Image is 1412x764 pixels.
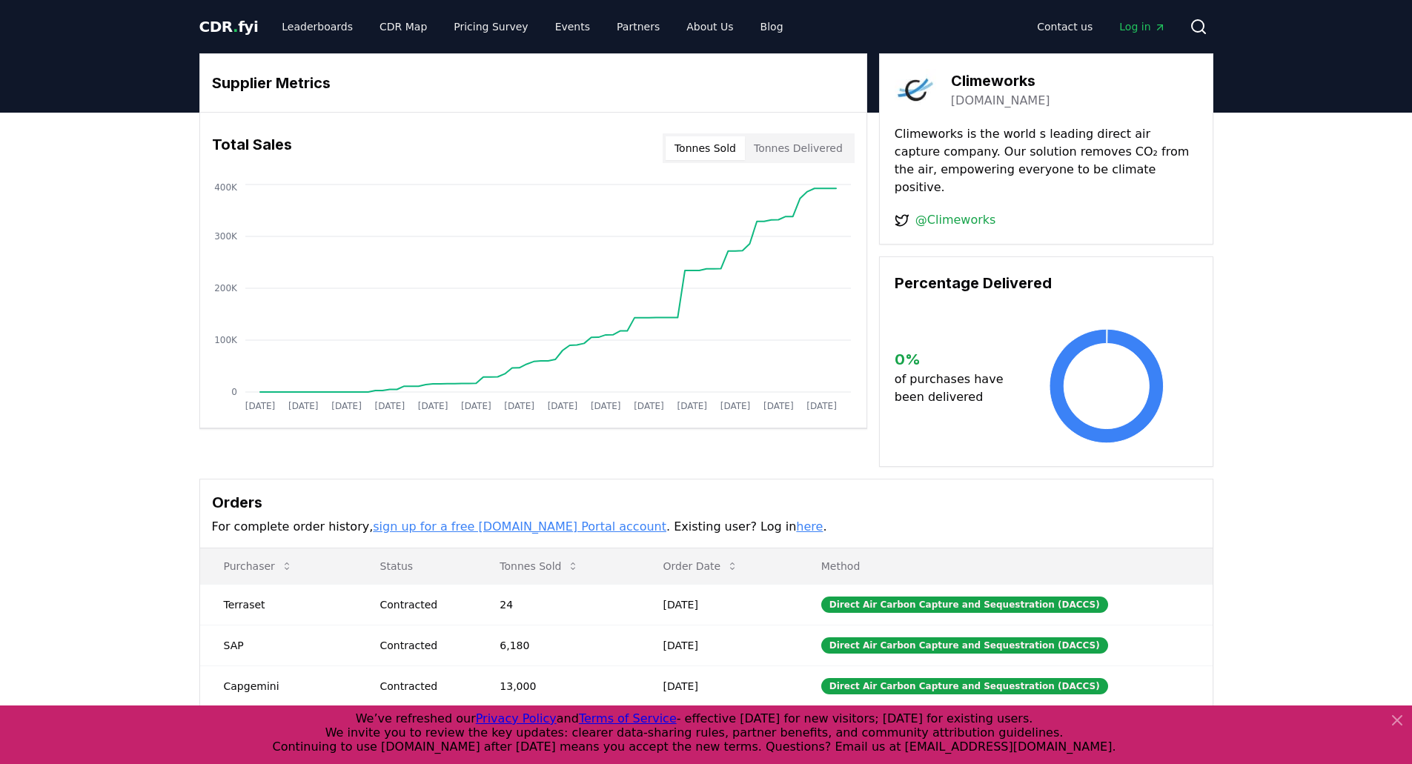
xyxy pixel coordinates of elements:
[212,518,1201,536] p: For complete order history, . Existing user? Log in .
[821,597,1108,613] div: Direct Air Carbon Capture and Sequestration (DACCS)
[749,13,795,40] a: Blog
[212,491,1201,514] h3: Orders
[547,401,577,411] tspan: [DATE]
[652,551,751,581] button: Order Date
[245,401,275,411] tspan: [DATE]
[461,401,491,411] tspan: [DATE]
[1025,13,1177,40] nav: Main
[199,18,259,36] span: CDR fyi
[605,13,672,40] a: Partners
[212,133,292,163] h3: Total Sales
[677,401,707,411] tspan: [DATE]
[199,16,259,37] a: CDR.fyi
[895,348,1015,371] h3: 0 %
[640,625,798,665] td: [DATE]
[200,584,357,625] td: Terraset
[895,272,1198,294] h3: Percentage Delivered
[270,13,795,40] nav: Main
[895,371,1015,406] p: of purchases have been delivered
[442,13,540,40] a: Pricing Survey
[745,136,852,160] button: Tonnes Delivered
[200,625,357,665] td: SAP
[504,401,534,411] tspan: [DATE]
[214,335,238,345] tspan: 100K
[666,136,745,160] button: Tonnes Sold
[895,69,936,110] img: Climeworks-logo
[915,211,996,229] a: @Climeworks
[634,401,664,411] tspan: [DATE]
[809,559,1201,574] p: Method
[821,637,1108,654] div: Direct Air Carbon Capture and Sequestration (DACCS)
[821,678,1108,694] div: Direct Air Carbon Capture and Sequestration (DACCS)
[796,519,823,534] a: here
[214,283,238,293] tspan: 200K
[374,401,405,411] tspan: [DATE]
[214,231,238,242] tspan: 300K
[417,401,448,411] tspan: [DATE]
[380,679,465,694] div: Contracted
[590,401,620,411] tspan: [DATE]
[331,401,362,411] tspan: [DATE]
[373,519,666,534] a: sign up for a free [DOMAIN_NAME] Portal account
[214,182,238,193] tspan: 400K
[951,70,1050,92] h3: Climeworks
[380,597,465,612] div: Contracted
[895,125,1198,196] p: Climeworks is the world s leading direct air capture company. Our solution removes CO₂ from the a...
[380,638,465,653] div: Contracted
[212,551,305,581] button: Purchaser
[212,72,855,94] h3: Supplier Metrics
[288,401,318,411] tspan: [DATE]
[1119,19,1165,34] span: Log in
[488,551,591,581] button: Tonnes Sold
[543,13,602,40] a: Events
[640,584,798,625] td: [DATE]
[1025,13,1104,40] a: Contact us
[231,387,237,397] tspan: 0
[476,584,639,625] td: 24
[233,18,238,36] span: .
[674,13,745,40] a: About Us
[1107,13,1177,40] a: Log in
[476,665,639,706] td: 13,000
[640,665,798,706] td: [DATE]
[476,625,639,665] td: 6,180
[270,13,365,40] a: Leaderboards
[951,92,1050,110] a: [DOMAIN_NAME]
[763,401,794,411] tspan: [DATE]
[720,401,750,411] tspan: [DATE]
[368,13,439,40] a: CDR Map
[200,665,357,706] td: Capgemini
[368,559,465,574] p: Status
[806,401,837,411] tspan: [DATE]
